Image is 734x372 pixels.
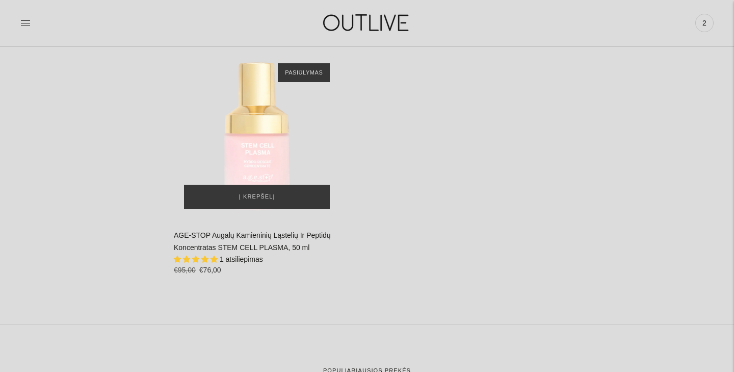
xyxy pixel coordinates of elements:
[239,192,275,202] span: Į krepšelį
[697,16,712,30] span: 2
[174,53,340,219] a: AGE-STOP Augalų Kamieninių Ląstelių Ir Peptidų Koncentratas STEM CELL PLASMA, 50 ml
[174,231,331,252] a: AGE-STOP Augalų Kamieninių Ląstelių Ir Peptidų Koncentratas STEM CELL PLASMA, 50 ml
[303,5,431,40] img: OUTLIVE
[695,12,714,34] a: 2
[184,185,330,209] button: Į krepšelį
[174,266,196,274] s: €95,00
[174,255,220,263] span: 5.00 stars
[199,266,221,274] span: €76,00
[220,255,263,263] span: 1 atsiliepimas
